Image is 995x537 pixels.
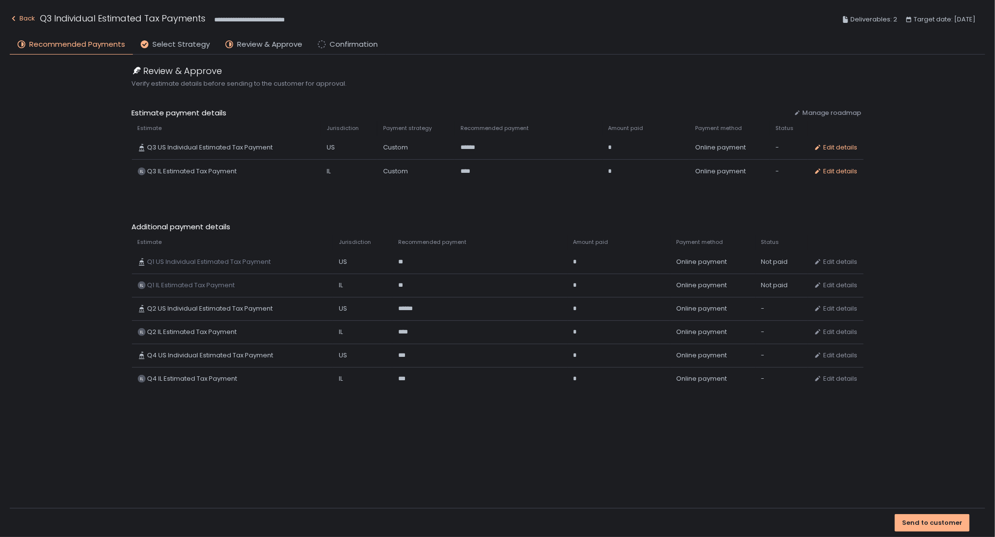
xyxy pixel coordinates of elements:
span: Q2 US Individual Estimated Tax Payment [147,304,273,313]
text: IL [140,168,144,174]
span: Q4 US Individual Estimated Tax Payment [147,351,274,360]
div: Not paid [761,258,802,266]
div: US [339,351,387,360]
div: - [761,351,802,360]
button: Edit details [814,167,858,176]
span: Online payment [676,351,727,360]
span: Q1 US Individual Estimated Tax Payment [147,258,271,266]
div: US [327,143,371,152]
span: Amount paid [573,239,608,246]
span: Jurisdiction [339,239,371,246]
button: Edit details [814,258,858,266]
span: Recommended payment [398,239,466,246]
span: Online payment [676,328,727,336]
span: Q4 IL Estimated Tax Payment [147,374,238,383]
span: Q3 IL Estimated Tax Payment [147,167,237,176]
button: Edit details [814,351,858,360]
button: Edit details [814,328,858,336]
span: Payment strategy [383,125,432,132]
span: Confirmation [330,39,378,50]
span: Review & Approve [144,64,222,77]
span: Online payment [695,143,746,152]
button: Edit details [814,143,858,152]
span: Recommended payment [461,125,529,132]
text: IL [140,329,144,335]
span: Target date: [DATE] [914,14,976,25]
h1: Q3 Individual Estimated Tax Payments [40,12,205,25]
div: US [339,258,387,266]
span: Amount paid [608,125,644,132]
span: Q2 IL Estimated Tax Payment [147,328,237,336]
span: Additional payment details [132,222,864,233]
span: Online payment [676,374,727,383]
span: Q1 IL Estimated Tax Payment [147,281,235,290]
div: Custom [383,167,449,176]
span: Jurisdiction [327,125,359,132]
span: Verify estimate details before sending to the customer for approval. [132,79,864,88]
span: Deliverables: 2 [850,14,897,25]
div: - [775,143,802,152]
button: Edit details [814,374,858,383]
div: Custom [383,143,449,152]
span: Manage roadmap [803,109,862,117]
span: Select Strategy [152,39,210,50]
span: Recommended Payments [29,39,125,50]
span: Online payment [676,258,727,266]
div: - [761,304,802,313]
span: Estimate payment details [132,108,786,119]
span: Payment method [676,239,723,246]
button: Manage roadmap [794,109,862,117]
span: Status [761,239,779,246]
div: - [761,328,802,336]
text: IL [140,282,144,288]
span: Status [775,125,793,132]
div: US [339,304,387,313]
div: IL [339,328,387,336]
button: Edit details [814,304,858,313]
button: Back [10,12,35,28]
span: Online payment [676,281,727,290]
span: Payment method [695,125,742,132]
text: IL [140,376,144,382]
div: - [761,374,802,383]
button: Edit details [814,281,858,290]
span: Online payment [695,167,746,176]
span: Estimate [138,125,162,132]
span: Review & Approve [237,39,302,50]
div: Not paid [761,281,802,290]
div: - [775,167,802,176]
div: IL [339,374,387,383]
span: Online payment [676,304,727,313]
div: IL [339,281,387,290]
div: Send to customer [902,518,962,527]
span: Q3 US Individual Estimated Tax Payment [147,143,273,152]
span: Estimate [138,239,162,246]
div: IL [327,167,371,176]
button: Send to customer [895,514,970,532]
div: Back [10,13,35,24]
